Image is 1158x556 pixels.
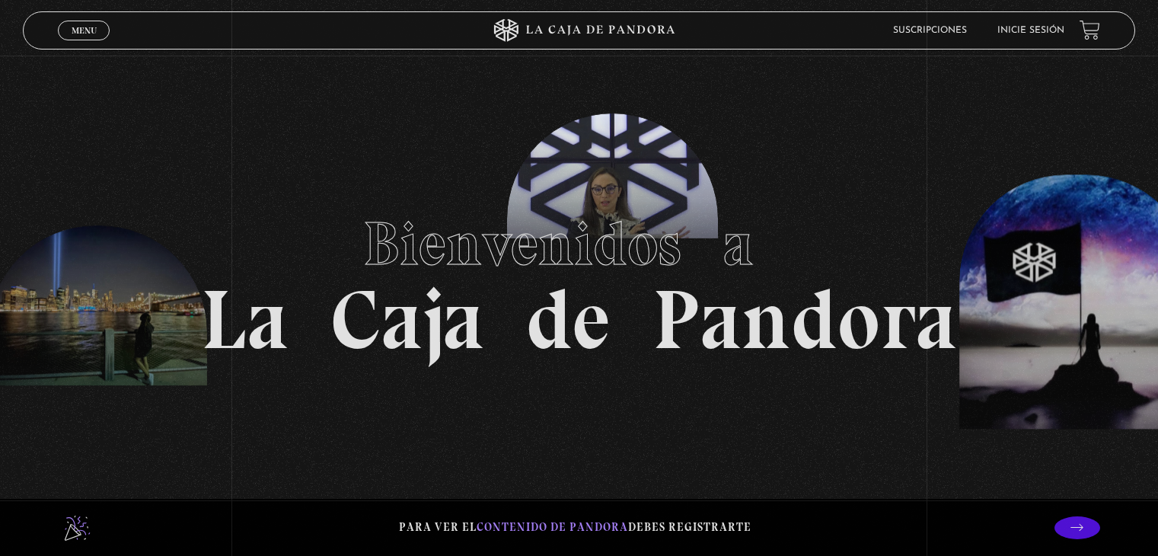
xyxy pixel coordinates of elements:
a: Inicie sesión [997,26,1064,35]
a: View your shopping cart [1080,20,1100,40]
span: contenido de Pandora [477,520,628,534]
p: Para ver el debes registrarte [399,517,751,538]
h1: La Caja de Pandora [201,194,957,362]
span: Cerrar [66,38,102,49]
span: Bienvenidos a [363,207,796,280]
a: Suscripciones [893,26,967,35]
span: Menu [72,26,97,35]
